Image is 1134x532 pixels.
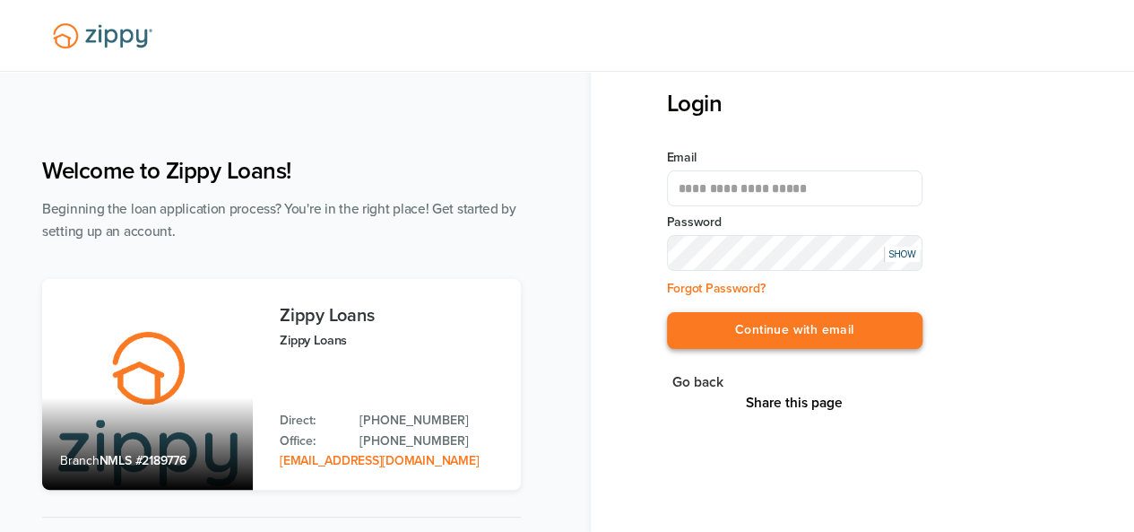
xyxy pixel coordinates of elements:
[280,453,479,468] a: Email Address: zippyguide@zippymh.com
[667,312,922,349] button: Continue with email
[667,371,729,395] button: Go back
[740,394,848,412] button: Share This Page
[884,247,920,262] div: SHOW
[100,453,186,468] span: NMLS #2189776
[280,306,503,326] h3: Zippy Loans
[60,453,100,468] span: Branch
[359,432,503,451] a: Office Phone: 512-975-2947
[280,432,342,451] p: Office:
[667,90,922,118] h3: Login
[280,411,342,431] p: Direct:
[280,330,503,351] p: Zippy Loans
[667,149,922,167] label: Email
[359,411,503,431] a: Direct Phone: 512-975-2947
[667,214,922,231] label: Password
[667,281,766,296] a: Forgot Password?
[42,157,521,185] h1: Welcome to Zippy Loans!
[42,15,163,57] img: Lender Logo
[667,235,922,271] input: Input Password
[667,170,922,206] input: Email Address
[42,201,516,240] span: Beginning the loan application process? You're in the right place! Get started by setting up an a...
